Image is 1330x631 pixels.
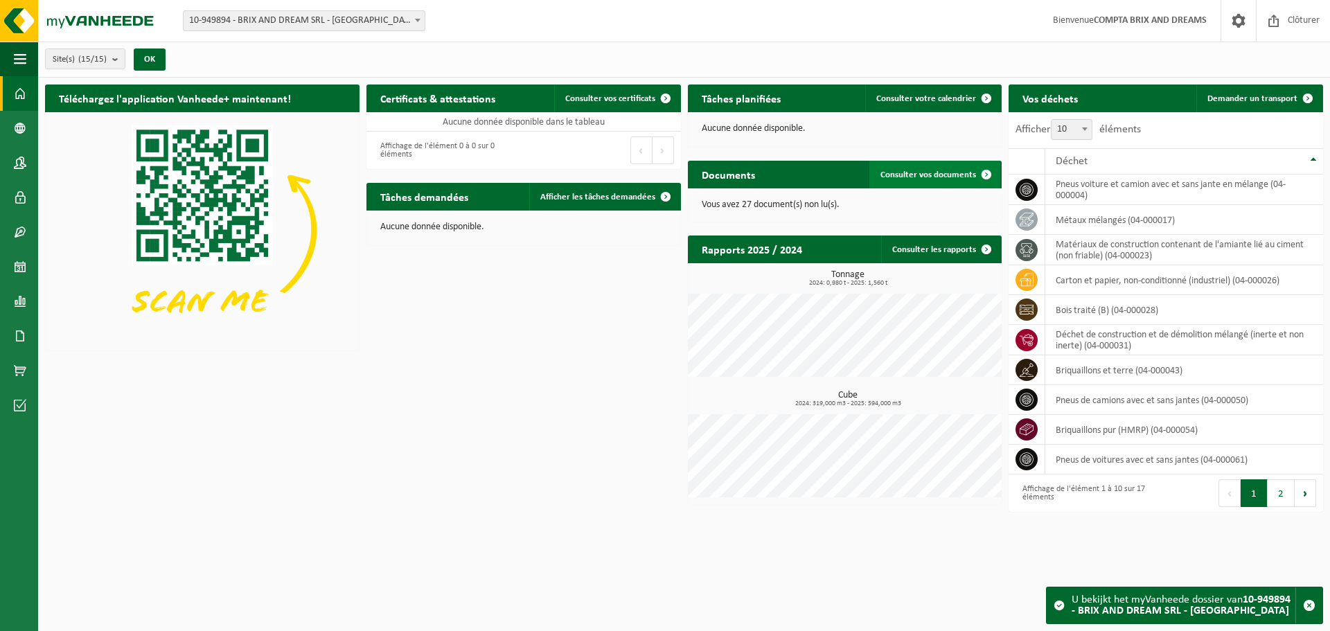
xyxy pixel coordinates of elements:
h2: Documents [688,161,769,188]
span: 2024: 319,000 m3 - 2025: 594,000 m3 [695,400,1002,407]
div: Affichage de l'élément 0 à 0 sur 0 éléments [373,135,517,166]
td: pneus de camions avec et sans jantes (04-000050) [1045,385,1323,415]
td: bois traité (B) (04-000028) [1045,295,1323,325]
label: Afficher éléments [1016,124,1141,135]
a: Demander un transport [1196,85,1322,112]
button: Previous [630,136,653,164]
a: Consulter votre calendrier [865,85,1000,112]
button: Next [1295,479,1316,507]
h3: Cube [695,391,1002,407]
p: Aucune donnée disponible. [702,124,988,134]
h3: Tonnage [695,270,1002,287]
span: 10-949894 - BRIX AND DREAM SRL - RHODE-SAINT-GENESE [184,11,425,30]
h2: Tâches demandées [366,183,482,210]
count: (15/15) [78,55,107,64]
td: carton et papier, non-conditionné (industriel) (04-000026) [1045,265,1323,295]
td: Aucune donnée disponible dans le tableau [366,112,681,132]
button: OK [134,48,166,71]
div: U bekijkt het myVanheede dossier van [1072,587,1295,623]
td: pneus voiture et camion avec et sans jante en mélange (04-000004) [1045,175,1323,205]
a: Consulter vos documents [869,161,1000,188]
a: Consulter vos certificats [554,85,680,112]
button: Previous [1218,479,1241,507]
span: Déchet [1056,156,1088,167]
strong: 10-949894 - BRIX AND DREAM SRL - [GEOGRAPHIC_DATA] [1072,594,1291,616]
img: Download de VHEPlus App [45,112,360,348]
span: Site(s) [53,49,107,70]
strong: COMPTA BRIX AND DREAMS [1094,15,1207,26]
span: Demander un transport [1207,94,1297,103]
span: 10 [1051,119,1092,140]
button: Site(s)(15/15) [45,48,125,69]
span: Afficher les tâches demandées [540,193,655,202]
span: 2024: 0,980 t - 2025: 1,560 t [695,280,1002,287]
span: Consulter vos certificats [565,94,655,103]
span: Consulter votre calendrier [876,94,976,103]
td: pneus de voitures avec et sans jantes (04-000061) [1045,445,1323,474]
p: Aucune donnée disponible. [380,222,667,232]
td: briquaillons et terre (04-000043) [1045,355,1323,385]
a: Consulter les rapports [881,235,1000,263]
p: Vous avez 27 document(s) non lu(s). [702,200,988,210]
button: 1 [1241,479,1268,507]
h2: Rapports 2025 / 2024 [688,235,816,263]
h2: Vos déchets [1009,85,1092,112]
h2: Tâches planifiées [688,85,795,112]
td: briquaillons pur (HMRP) (04-000054) [1045,415,1323,445]
div: Affichage de l'élément 1 à 10 sur 17 éléments [1016,478,1159,508]
td: déchet de construction et de démolition mélangé (inerte et non inerte) (04-000031) [1045,325,1323,355]
span: 10 [1052,120,1092,139]
td: matériaux de construction contenant de l'amiante lié au ciment (non friable) (04-000023) [1045,235,1323,265]
span: 10-949894 - BRIX AND DREAM SRL - RHODE-SAINT-GENESE [183,10,425,31]
a: Afficher les tâches demandées [529,183,680,211]
button: 2 [1268,479,1295,507]
button: Next [653,136,674,164]
h2: Téléchargez l'application Vanheede+ maintenant! [45,85,305,112]
h2: Certificats & attestations [366,85,509,112]
span: Consulter vos documents [880,170,976,179]
td: métaux mélangés (04-000017) [1045,205,1323,235]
